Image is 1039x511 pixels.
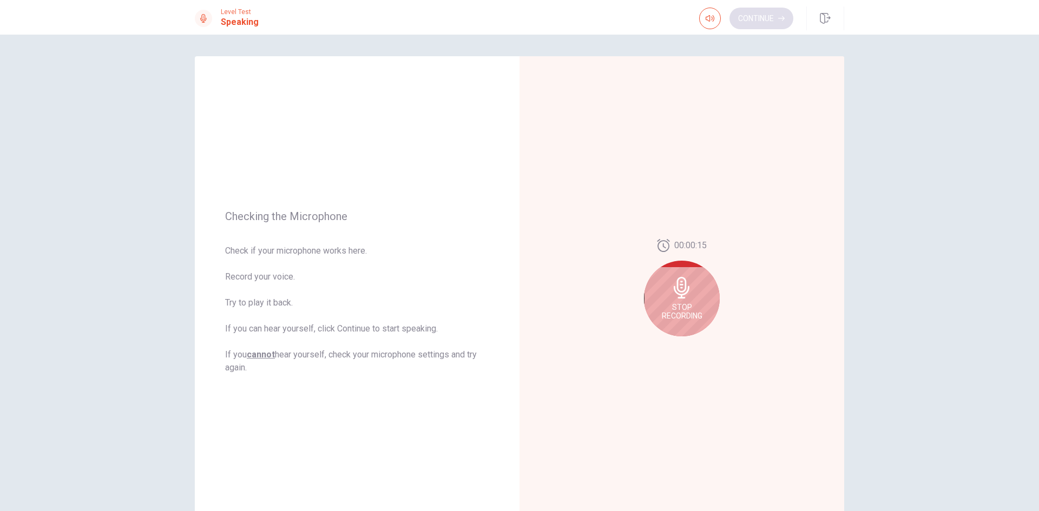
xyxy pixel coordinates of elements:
[225,210,489,223] span: Checking the Microphone
[247,349,275,360] u: cannot
[221,16,259,29] h1: Speaking
[644,261,720,336] div: Stop Recording
[225,244,489,374] span: Check if your microphone works here. Record your voice. Try to play it back. If you can hear your...
[662,303,702,320] span: Stop Recording
[221,8,259,16] span: Level Test
[674,239,707,252] span: 00:00:15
